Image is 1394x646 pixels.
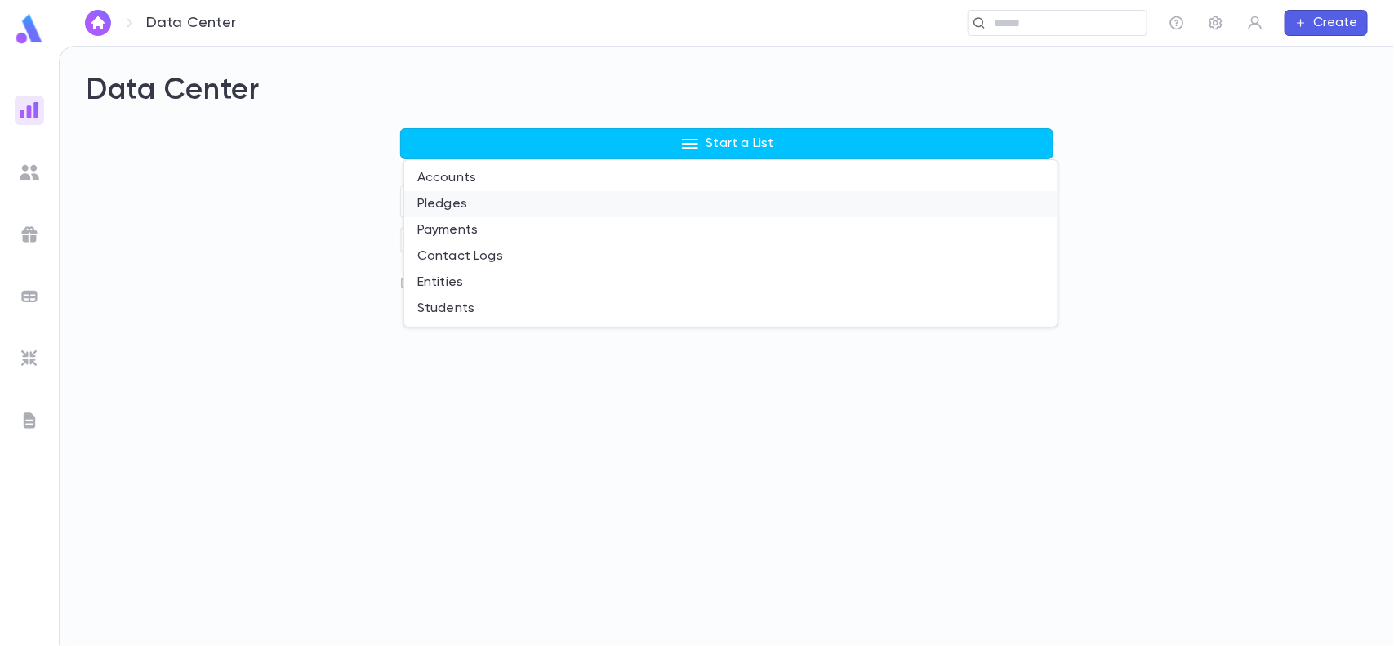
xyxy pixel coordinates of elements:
[404,165,1058,191] li: Accounts
[404,191,1058,217] li: Pledges
[404,243,1058,270] li: Contact Logs
[404,296,1058,322] li: Students
[404,217,1058,243] li: Payments
[404,270,1058,296] li: Entities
